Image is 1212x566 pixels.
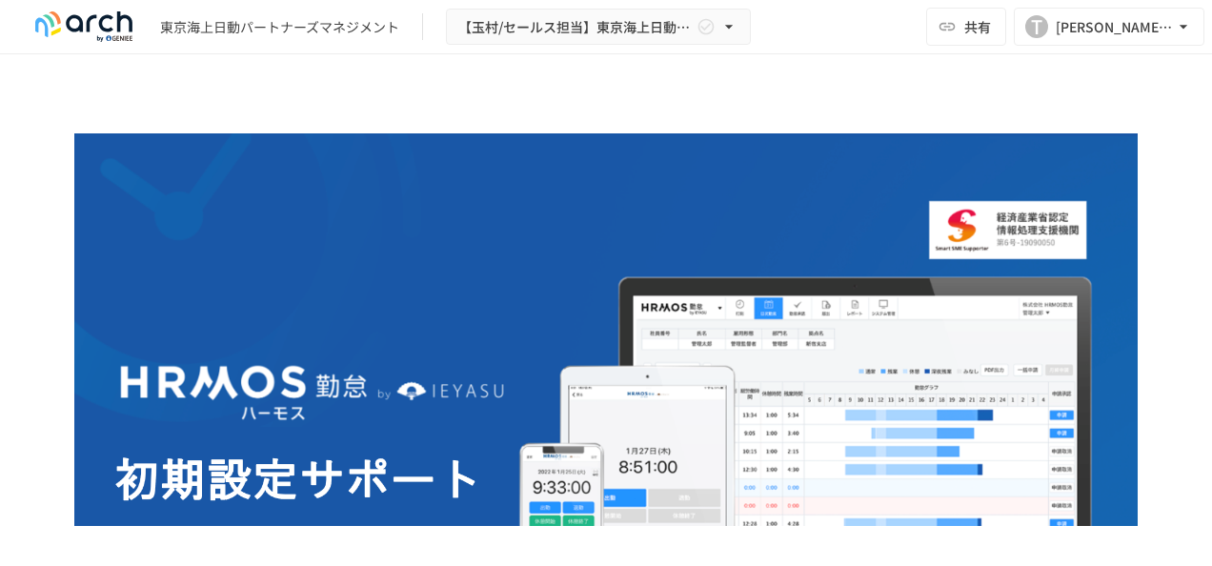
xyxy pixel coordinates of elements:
button: T[PERSON_NAME][EMAIL_ADDRESS][DOMAIN_NAME] [1014,8,1204,46]
img: logo-default@2x-9cf2c760.svg [23,11,145,42]
span: 【玉村/セールス担当】東京海上日動パートナーズマネジメント株式会社様_初期設定サポート [458,15,693,39]
span: 共有 [964,16,991,37]
button: 共有 [926,8,1006,46]
div: T [1025,15,1048,38]
button: 【玉村/セールス担当】東京海上日動パートナーズマネジメント株式会社様_初期設定サポート [446,9,751,46]
div: [PERSON_NAME][EMAIL_ADDRESS][DOMAIN_NAME] [1056,15,1174,39]
div: 東京海上日動パートナーズマネジメント [160,17,399,37]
